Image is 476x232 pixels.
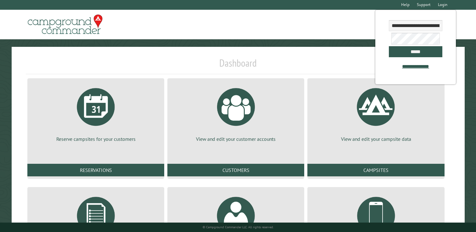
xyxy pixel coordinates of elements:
[175,83,297,142] a: View and edit your customer accounts
[167,164,304,176] a: Customers
[26,57,450,74] h1: Dashboard
[27,164,164,176] a: Reservations
[35,83,157,142] a: Reserve campsites for your customers
[203,225,274,229] small: © Campground Commander LLC. All rights reserved.
[35,135,157,142] p: Reserve campsites for your customers
[315,135,437,142] p: View and edit your campsite data
[175,135,297,142] p: View and edit your customer accounts
[315,83,437,142] a: View and edit your campsite data
[307,164,444,176] a: Campsites
[26,12,104,37] img: Campground Commander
